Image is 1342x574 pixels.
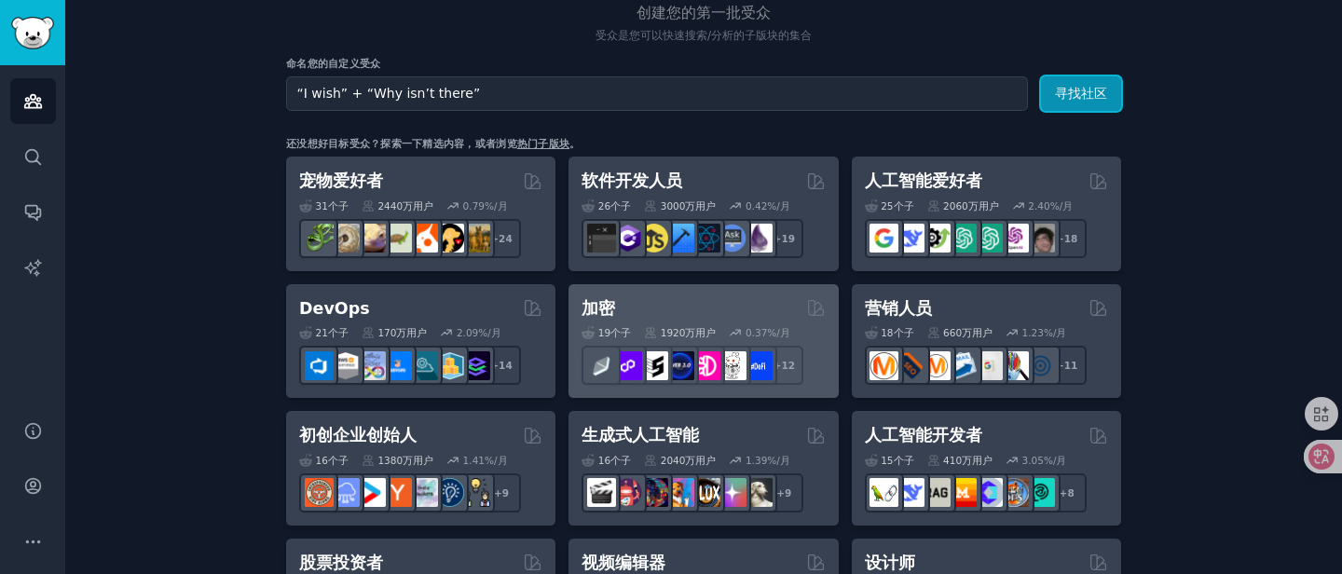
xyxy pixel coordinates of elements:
[1064,233,1078,244] font: 18
[598,455,610,466] font: 16
[767,327,790,338] font: %/月
[661,455,696,466] font: 2040万
[1044,327,1067,338] font: %/月
[922,224,951,253] img: AI工具目录
[305,351,334,380] img: azuredevops
[383,351,412,380] img: DevOps链接
[331,351,360,380] img: AWS认证专家
[744,478,773,507] img: 梦想展位
[485,455,508,466] font: %/月
[357,478,386,507] img: 启动
[406,327,427,338] font: 用户
[870,351,898,380] img: 内容营销
[661,327,696,338] font: 1920万
[286,76,1028,111] input: 选择一个简短的名称，例如“数字营销人员”或“电影观众”
[896,351,924,380] img: 大搜索引擎优化
[1044,455,1067,466] font: %/月
[331,478,360,507] img: 软件即服务
[692,478,720,507] img: FluxAI
[461,351,490,380] img: 平台工程师
[1064,360,1078,371] font: 11
[894,455,914,466] font: 个子
[870,224,898,253] img: GoogleGeminiAI
[894,200,914,212] font: 个子
[478,327,501,338] font: %/月
[948,351,977,380] img: 电子邮件营销
[499,360,513,371] font: 14
[377,327,406,338] font: 170万
[896,224,924,253] img: DeepSeek
[974,224,1003,253] img: chatgpt_prompts_
[718,478,746,507] img: 星空
[865,171,982,190] font: 人工智能爱好者
[461,224,490,253] img: 犬种
[665,351,694,380] img: web3
[639,478,668,507] img: 深梦
[613,351,642,380] img: 0x多边形
[299,171,383,190] font: 宠物爱好者
[870,478,898,507] img: 朗链
[692,224,720,253] img: 反应性
[746,327,767,338] font: 0.37
[328,200,349,212] font: 个子
[413,200,433,212] font: 用户
[881,455,893,466] font: 15
[665,224,694,253] img: iOS编程
[695,455,716,466] font: 用户
[746,200,767,212] font: 0.42
[943,200,979,212] font: 2060万
[413,455,433,466] font: 用户
[637,4,771,21] font: 创建您的第一批受众
[1067,487,1074,499] font: 8
[598,200,610,212] font: 26
[299,299,370,318] font: DevOps
[463,455,485,466] font: 1.41
[587,351,616,380] img: ethfinance
[1026,351,1055,380] img: 网络营销
[613,478,642,507] img: dalle2
[972,455,993,466] font: 用户
[881,327,893,338] font: 18
[1000,224,1029,253] img: OpenAIDev
[517,138,569,149] font: 热门子版块
[409,224,438,253] img: 玄凤鹦鹉
[1055,86,1107,101] font: 寻找社区
[865,426,982,444] font: 人工智能开发者
[596,29,812,42] font: 受众是您可以快速搜索/分析的子版块的集合
[331,224,360,253] img: 球蟒
[328,455,349,466] font: 个子
[695,200,716,212] font: 用户
[744,351,773,380] img: defi_
[948,478,977,507] img: 米斯特拉尔人工智能
[582,171,682,190] font: 软件开发人员
[598,327,610,338] font: 19
[776,487,785,499] font: +
[1028,200,1049,212] font: 2.40
[328,327,349,338] font: 个子
[610,455,631,466] font: 个子
[305,478,334,507] img: 创业者同行
[781,360,795,371] font: 12
[974,351,1003,380] img: 谷歌广告
[774,360,782,371] font: +
[774,233,782,244] font: +
[1022,455,1044,466] font: 3.05
[435,478,464,507] img: 创业
[665,478,694,507] img: sdforall
[587,224,616,253] img: 软件
[767,200,790,212] font: %/月
[409,351,438,380] img: 平台工程
[718,224,746,253] img: 询问计算机科学
[582,299,615,318] font: 加密
[695,327,716,338] font: 用户
[943,455,972,466] font: 410万
[639,351,668,380] img: ethstaker
[569,138,580,149] font: 。
[1000,351,1029,380] img: 市场调研
[979,200,999,212] font: 用户
[316,327,328,338] font: 21
[463,200,485,212] font: 0.79
[11,17,54,49] img: GummySearch 徽标
[972,327,993,338] font: 用户
[502,487,509,499] font: 9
